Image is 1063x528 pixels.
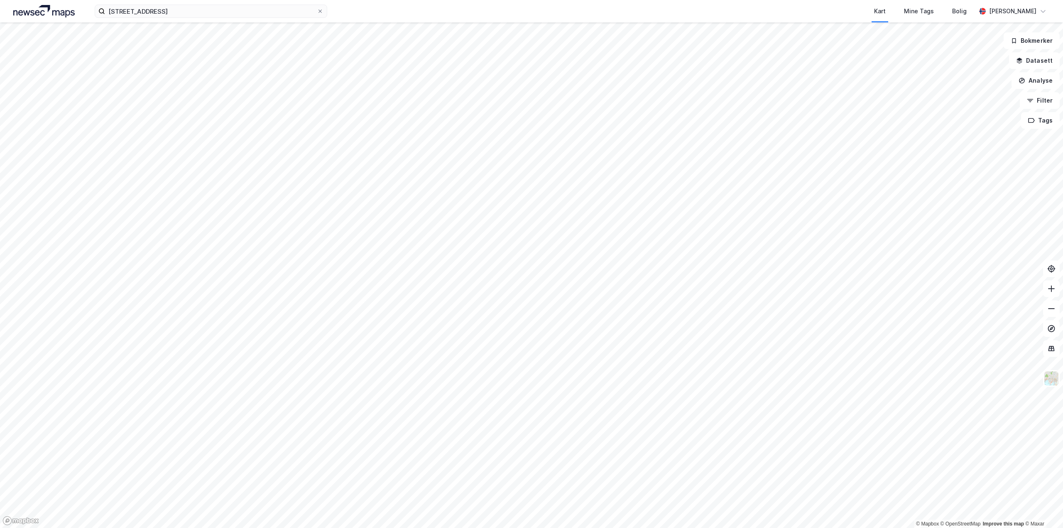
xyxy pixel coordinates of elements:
a: Improve this map [983,521,1024,527]
button: Datasett [1009,52,1060,69]
iframe: Chat Widget [1021,488,1063,528]
input: Søk på adresse, matrikkel, gårdeiere, leietakere eller personer [105,5,317,17]
div: Bolig [952,6,967,16]
div: Mine Tags [904,6,934,16]
a: OpenStreetMap [941,521,981,527]
button: Analyse [1012,72,1060,89]
a: Mapbox [916,521,939,527]
button: Bokmerker [1004,32,1060,49]
div: Kontrollprogram for chat [1021,488,1063,528]
button: Filter [1020,92,1060,109]
a: Mapbox homepage [2,516,39,526]
img: Z [1043,371,1059,386]
div: Kart [874,6,886,16]
img: logo.a4113a55bc3d86da70a041830d287a7e.svg [13,5,75,17]
div: [PERSON_NAME] [989,6,1036,16]
button: Tags [1021,112,1060,129]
